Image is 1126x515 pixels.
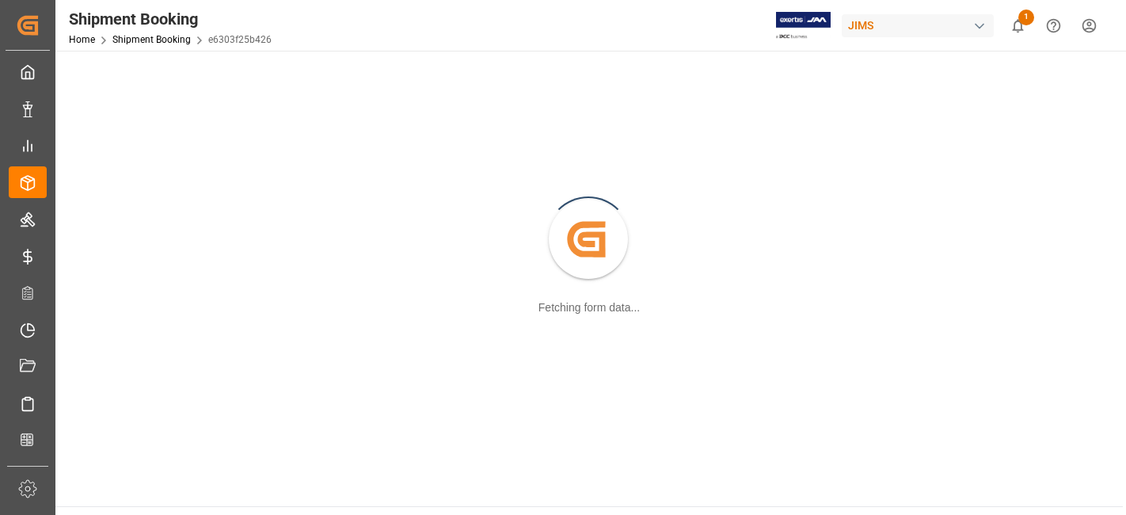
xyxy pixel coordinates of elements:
span: 1 [1018,10,1034,25]
button: JIMS [842,10,1000,40]
img: Exertis%20JAM%20-%20Email%20Logo.jpg_1722504956.jpg [776,12,831,40]
div: Fetching form data... [538,299,640,316]
div: Shipment Booking [69,7,272,31]
div: JIMS [842,14,994,37]
button: show 1 new notifications [1000,8,1036,44]
button: Help Center [1036,8,1071,44]
a: Home [69,34,95,45]
a: Shipment Booking [112,34,191,45]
